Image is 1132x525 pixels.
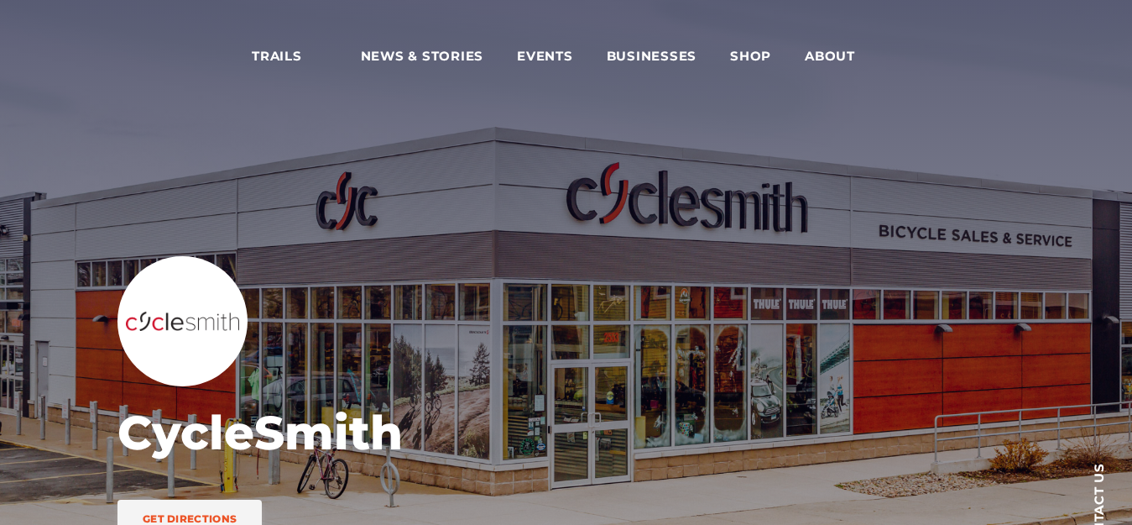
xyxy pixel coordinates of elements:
span: Get Directions [143,512,237,525]
span: Shop [730,48,771,65]
h1: CycleSmith [117,403,738,462]
span: Events [517,48,573,65]
img: CycleSmith [126,312,239,332]
span: News & Stories [361,48,484,65]
span: Businesses [607,48,697,65]
span: About [805,48,880,65]
span: Trails [252,48,327,65]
